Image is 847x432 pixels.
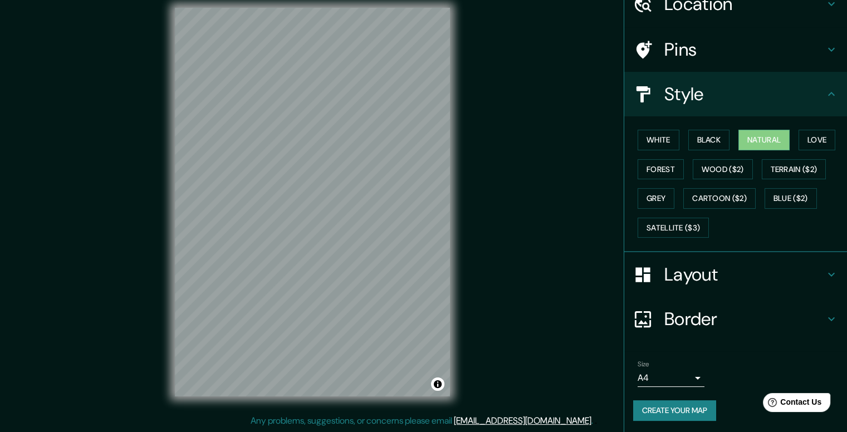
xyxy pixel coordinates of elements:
[624,72,847,116] div: Style
[664,38,825,61] h4: Pins
[683,188,756,209] button: Cartoon ($2)
[175,8,450,396] canvas: Map
[748,389,835,420] iframe: Help widget launcher
[664,263,825,286] h4: Layout
[638,360,649,369] label: Size
[799,130,835,150] button: Love
[624,27,847,72] div: Pins
[638,188,674,209] button: Grey
[593,414,595,428] div: .
[454,415,591,426] a: [EMAIL_ADDRESS][DOMAIN_NAME]
[688,130,730,150] button: Black
[624,297,847,341] div: Border
[638,218,709,238] button: Satellite ($3)
[624,252,847,297] div: Layout
[251,414,593,428] p: Any problems, suggestions, or concerns please email .
[693,159,753,180] button: Wood ($2)
[664,83,825,105] h4: Style
[638,159,684,180] button: Forest
[638,130,679,150] button: White
[633,400,716,421] button: Create your map
[638,369,704,387] div: A4
[664,308,825,330] h4: Border
[595,414,597,428] div: .
[765,188,817,209] button: Blue ($2)
[762,159,826,180] button: Terrain ($2)
[738,130,790,150] button: Natural
[431,377,444,391] button: Toggle attribution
